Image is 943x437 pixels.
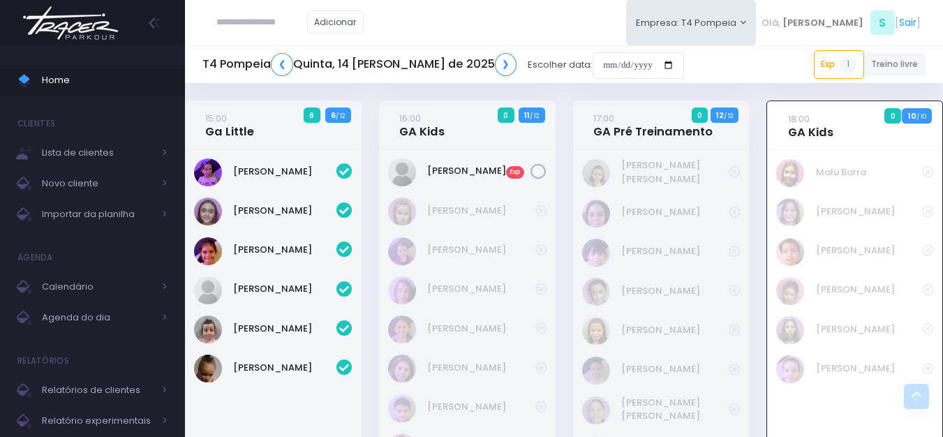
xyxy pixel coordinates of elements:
a: [PERSON_NAME] [427,361,535,375]
a: [PERSON_NAME] [233,361,336,375]
img: Melissa Gouveia [776,198,804,226]
a: [PERSON_NAME] [233,204,336,218]
a: [PERSON_NAME] [621,244,729,258]
strong: 12 [716,110,724,121]
small: 18:00 [788,112,810,126]
img: Mirella Figueiredo Rojas [194,316,222,343]
h4: Clientes [17,110,55,138]
a: [PERSON_NAME] [621,284,729,298]
h4: Agenda [17,244,53,272]
a: [PERSON_NAME] [427,204,535,218]
img: Emilia Rodrigues [776,277,804,305]
a: [PERSON_NAME] [816,283,923,297]
img: Ivy Miki Miessa Guadanuci [582,278,610,306]
span: [PERSON_NAME] [782,16,863,30]
img: Diana Rosa Oliveira [388,237,416,265]
img: Maria Carolina Franze Oliveira [582,397,610,424]
a: [PERSON_NAME] [233,165,336,179]
img: Júlia Ibarrola Lima [582,317,610,345]
a: [PERSON_NAME] [233,282,336,296]
a: [PERSON_NAME] [621,362,729,376]
span: Relatórios de clientes [42,381,154,399]
span: Calendário [42,278,154,296]
small: / 12 [336,112,345,120]
a: 16:00GA Kids [399,111,445,139]
strong: 6 [331,110,336,121]
a: [PERSON_NAME] [621,323,729,337]
span: 0 [884,108,901,124]
a: Exp1 [814,50,864,78]
h4: Relatórios [17,347,69,375]
a: [PERSON_NAME] [233,243,336,257]
small: 17:00 [593,112,614,125]
span: Importar da planilha [42,205,154,223]
div: Escolher data: [202,49,684,81]
img: Gabriela Jordão Natacci [388,276,416,304]
img: Júlia Meneguim Merlo [194,276,222,304]
img: Helena Ongarato Amorim Silva [194,237,222,265]
a: [PERSON_NAME]Exp [427,164,530,178]
a: 15:00Ga Little [205,111,254,139]
a: [PERSON_NAME] [427,282,535,296]
img: Antonella Rossi Paes Previtalli [582,200,610,228]
a: [PERSON_NAME] [PERSON_NAME] [621,158,729,186]
span: 0 [692,108,708,123]
a: [PERSON_NAME] [233,322,336,336]
img: Laura Novaes Abud [388,355,416,383]
span: Novo cliente [42,175,154,193]
img: Antonia Landmann [388,198,416,225]
span: Agenda do dia [42,309,154,327]
h5: T4 Pompeia Quinta, 14 [PERSON_NAME] de 2025 [202,53,517,76]
a: [PERSON_NAME] [427,400,535,414]
img: Mariana Tamarindo de Souza [388,158,416,186]
span: Exp [506,166,524,179]
img: Liz Helvadjian [388,394,416,422]
a: ❯ [495,53,517,76]
span: Home [42,71,168,89]
small: / 12 [724,112,733,120]
a: [PERSON_NAME] [816,244,923,258]
img: Malu Barra Guirro [776,159,804,187]
span: Relatório experimentais [42,412,154,430]
small: / 12 [530,112,539,120]
a: ❮ [271,53,293,76]
span: S [870,10,895,35]
span: Lista de clientes [42,144,154,162]
div: [ ] [756,7,926,38]
a: [PERSON_NAME] [PERSON_NAME] [621,396,729,423]
a: Adicionar [307,10,364,34]
small: 16:00 [399,112,421,125]
a: 18:00GA Kids [788,112,833,140]
img: Lara Souza [388,316,416,343]
span: Olá, [762,16,780,30]
span: 6 [304,108,320,123]
a: Treino livre [864,53,926,76]
small: 15:00 [205,112,227,125]
a: Malu Barra [816,165,923,179]
small: / 10 [916,112,926,121]
img: Eloah Meneguim Tenorio [194,198,222,225]
strong: 11 [524,110,530,121]
span: 0 [498,108,514,123]
a: [PERSON_NAME] [427,322,535,336]
a: [PERSON_NAME] [427,243,535,257]
a: Sair [899,15,916,30]
strong: 10 [908,110,916,121]
img: Sophia Crispi Marques dos Santos [194,355,222,383]
a: [PERSON_NAME] [816,205,923,218]
img: Filomena Caruso Grano [776,316,804,344]
a: [PERSON_NAME] [816,362,923,376]
img: Yumi Muller [776,238,804,266]
img: Rafaella Westphalen Porto Ravasi [776,355,804,383]
span: 1 [840,57,856,73]
img: Alice Mattos [194,158,222,186]
img: LIZ WHITAKER DE ALMEIDA BORGES [582,357,610,385]
a: [PERSON_NAME] [816,323,923,336]
img: Ana carolina marucci [582,159,610,187]
a: 17:00GA Pré Treinamento [593,111,713,139]
img: Isabela dela plata souza [582,239,610,267]
a: [PERSON_NAME] [621,205,729,219]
